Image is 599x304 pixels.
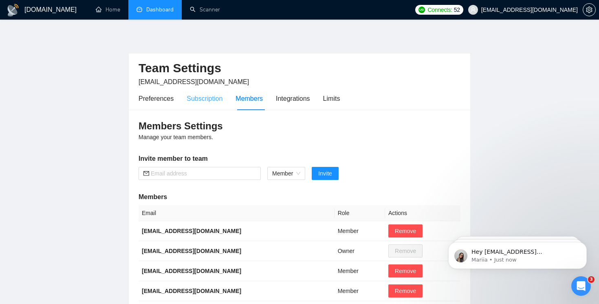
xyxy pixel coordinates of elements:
h5: Members [139,192,460,202]
img: upwork-logo.png [418,7,425,13]
div: Integrations [276,93,310,104]
b: [EMAIL_ADDRESS][DOMAIN_NAME] [142,288,241,294]
span: Manage your team members. [139,134,213,140]
td: Owner [335,241,385,261]
img: logo [7,4,20,17]
b: [EMAIL_ADDRESS][DOMAIN_NAME] [142,228,241,234]
a: homeHome [96,6,120,13]
h5: Invite member to team [139,154,460,164]
a: dashboardDashboard [137,6,174,13]
th: Role [335,205,385,221]
span: Remove [395,286,416,295]
button: Invite [312,167,338,180]
a: setting [583,7,596,13]
td: Member [335,221,385,241]
span: Invite [318,169,332,178]
button: setting [583,3,596,16]
span: Member [272,167,300,180]
span: user [470,7,476,13]
h3: Members Settings [139,120,460,133]
iframe: Intercom live chat [571,276,591,296]
span: Remove [395,226,416,235]
div: Subscription [187,93,222,104]
th: Actions [385,205,460,221]
button: Remove [388,224,423,237]
b: [EMAIL_ADDRESS][DOMAIN_NAME] [142,248,241,254]
b: [EMAIL_ADDRESS][DOMAIN_NAME] [142,268,241,274]
span: mail [143,171,149,176]
span: Remove [395,266,416,275]
span: 3 [588,276,595,283]
iframe: Intercom notifications message [436,225,599,282]
h2: Team Settings [139,60,460,77]
div: Members [236,93,263,104]
button: Remove [388,284,423,297]
a: searchScanner [190,6,220,13]
span: 52 [454,5,460,14]
button: Remove [388,264,423,277]
td: Member [335,281,385,301]
div: Limits [323,93,340,104]
input: Email address [151,169,256,178]
th: Email [139,205,335,221]
td: Member [335,261,385,281]
div: Preferences [139,93,174,104]
span: [EMAIL_ADDRESS][DOMAIN_NAME] [139,78,249,85]
span: Connects: [427,5,452,14]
